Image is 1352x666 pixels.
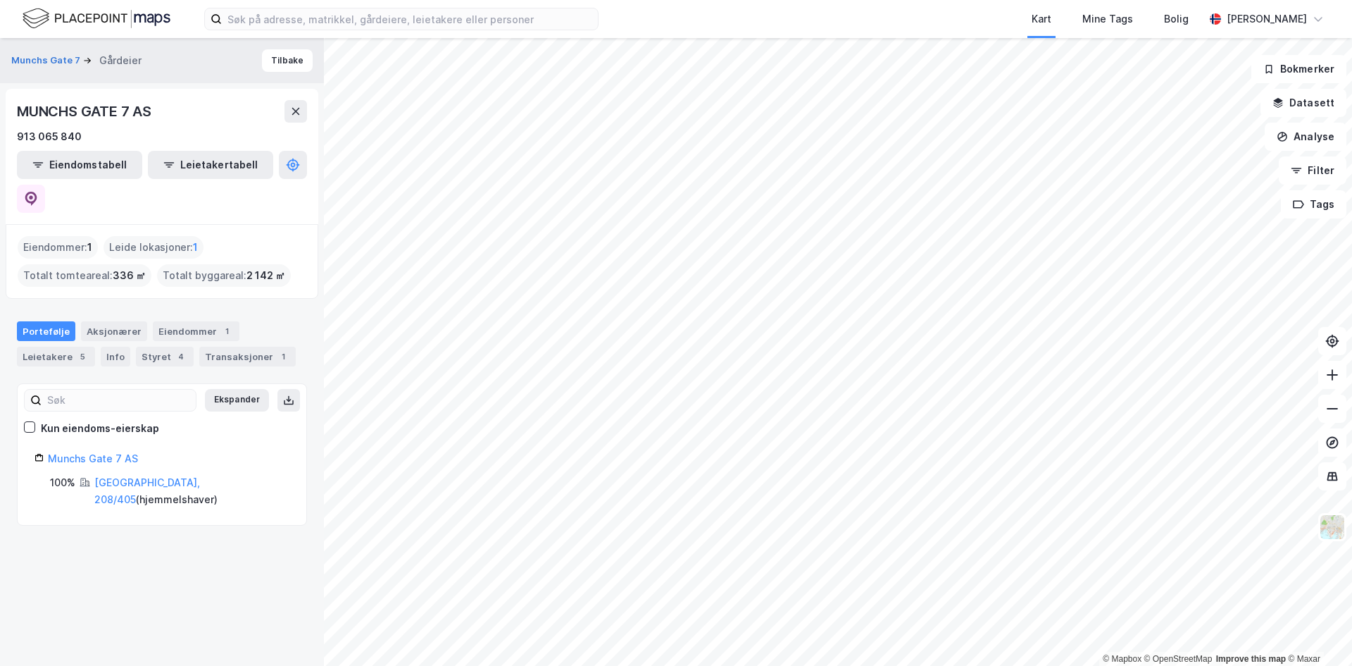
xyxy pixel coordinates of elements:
[1144,654,1213,664] a: OpenStreetMap
[42,390,196,411] input: Søk
[50,474,75,491] div: 100%
[99,52,142,69] div: Gårdeier
[1216,654,1286,664] a: Improve this map
[1082,11,1133,27] div: Mine Tags
[1279,156,1346,185] button: Filter
[17,151,142,179] button: Eiendomstabell
[199,347,296,366] div: Transaksjoner
[11,54,83,68] button: Munchs Gate 7
[1281,190,1346,218] button: Tags
[205,389,269,412] button: Ekspander
[222,8,598,30] input: Søk på adresse, matrikkel, gårdeiere, leietakere eller personer
[18,264,151,287] div: Totalt tomteareal :
[17,321,75,341] div: Portefølje
[17,128,82,145] div: 913 065 840
[157,264,291,287] div: Totalt byggareal :
[75,350,89,364] div: 5
[1251,55,1346,83] button: Bokmerker
[174,350,188,364] div: 4
[113,267,146,284] span: 336 ㎡
[220,324,234,338] div: 1
[41,420,159,437] div: Kun eiendoms-eierskap
[193,239,198,256] span: 1
[1260,89,1346,117] button: Datasett
[81,321,147,341] div: Aksjonærer
[48,452,138,464] a: Munchs Gate 7 AS
[23,6,170,31] img: logo.f888ab2527a4732fd821a326f86c7f29.svg
[17,100,154,123] div: MUNCHS GATE 7 AS
[87,239,92,256] span: 1
[1032,11,1051,27] div: Kart
[246,267,285,284] span: 2 142 ㎡
[1319,514,1346,541] img: Z
[17,347,95,366] div: Leietakere
[18,236,98,259] div: Eiendommer :
[101,347,130,366] div: Info
[94,476,200,505] a: [GEOGRAPHIC_DATA], 208/405
[148,151,273,179] button: Leietakertabell
[1227,11,1307,27] div: [PERSON_NAME]
[262,49,313,72] button: Tilbake
[153,321,239,341] div: Eiendommer
[136,347,194,366] div: Styret
[104,236,204,259] div: Leide lokasjoner :
[1282,598,1352,666] div: Kontrollprogram for chat
[1265,123,1346,151] button: Analyse
[1164,11,1189,27] div: Bolig
[276,350,290,364] div: 1
[94,474,289,508] div: ( hjemmelshaver )
[1282,598,1352,666] iframe: Chat Widget
[1103,654,1141,664] a: Mapbox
